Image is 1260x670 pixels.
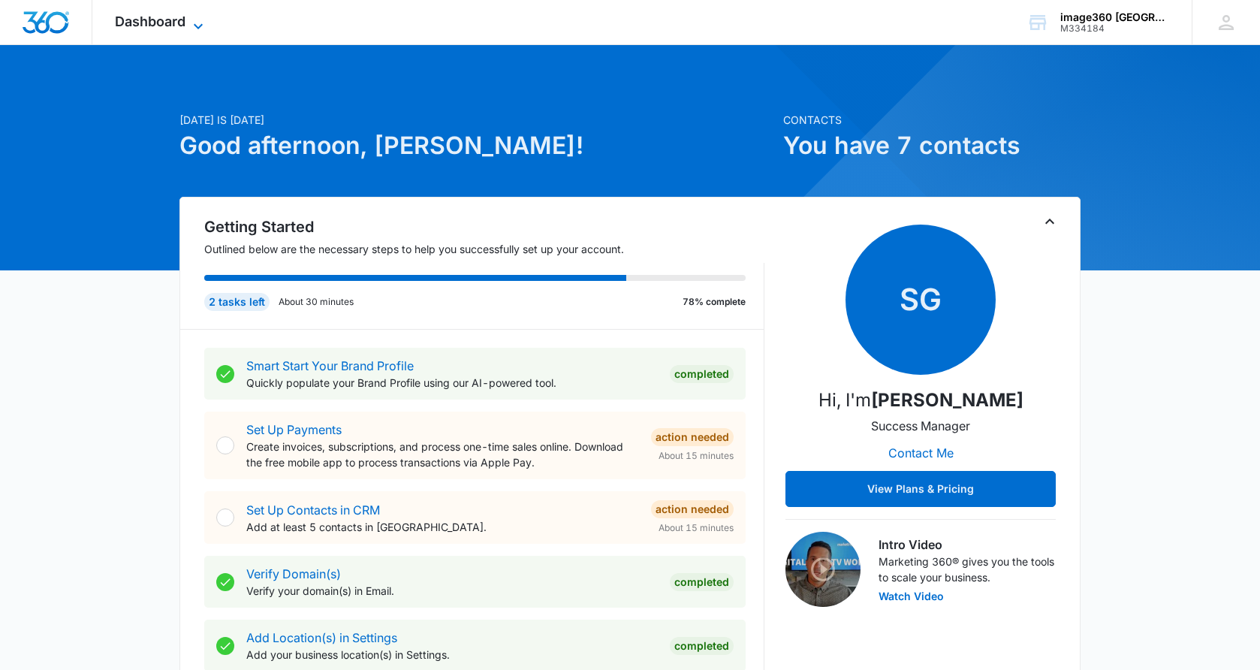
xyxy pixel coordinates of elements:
img: Intro Video [785,532,861,607]
a: Set Up Payments [246,422,342,437]
a: Verify Domain(s) [246,566,341,581]
div: account id [1060,23,1170,34]
div: 2 tasks left [204,293,270,311]
p: Verify your domain(s) in Email. [246,583,658,599]
p: About 30 minutes [279,295,354,309]
p: Add your business location(s) in Settings. [246,647,658,662]
div: Completed [670,637,734,655]
a: Smart Start Your Brand Profile [246,358,414,373]
p: Quickly populate your Brand Profile using our AI-powered tool. [246,375,658,391]
div: account name [1060,11,1170,23]
span: Dashboard [115,14,185,29]
h2: Getting Started [204,216,764,238]
h1: Good afternoon, [PERSON_NAME]! [179,128,774,164]
div: Action Needed [651,428,734,446]
div: Action Needed [651,500,734,518]
p: Hi, I'm [818,387,1023,414]
h3: Intro Video [879,536,1056,554]
p: Marketing 360® gives you the tools to scale your business. [879,554,1056,585]
p: 78% complete [683,295,746,309]
p: Outlined below are the necessary steps to help you successfully set up your account. [204,241,764,257]
div: Completed [670,573,734,591]
button: Watch Video [879,591,944,602]
p: [DATE] is [DATE] [179,112,774,128]
p: Contacts [783,112,1081,128]
button: Toggle Collapse [1041,213,1059,231]
button: Contact Me [873,435,969,471]
div: Completed [670,365,734,383]
a: Set Up Contacts in CRM [246,502,380,518]
a: Add Location(s) in Settings [246,630,397,645]
span: About 15 minutes [659,521,734,535]
p: Success Manager [871,417,970,435]
span: About 15 minutes [659,449,734,463]
strong: [PERSON_NAME] [871,389,1023,411]
span: SG [846,225,996,375]
p: Create invoices, subscriptions, and process one-time sales online. Download the free mobile app t... [246,439,639,470]
p: Add at least 5 contacts in [GEOGRAPHIC_DATA]. [246,519,639,535]
button: View Plans & Pricing [785,471,1056,507]
h1: You have 7 contacts [783,128,1081,164]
